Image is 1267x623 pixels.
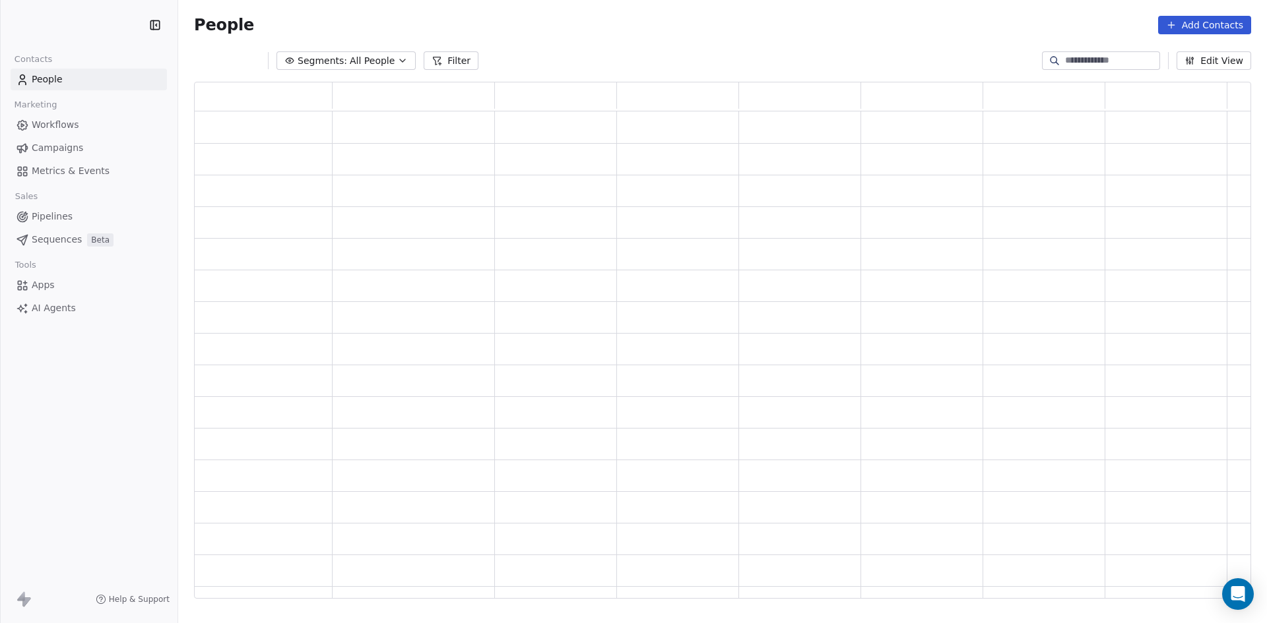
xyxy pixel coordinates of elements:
[350,54,395,68] span: All People
[32,164,110,178] span: Metrics & Events
[32,118,79,132] span: Workflows
[11,274,167,296] a: Apps
[424,51,478,70] button: Filter
[32,210,73,223] span: Pipelines
[32,301,76,315] span: AI Agents
[9,187,44,206] span: Sales
[87,233,114,247] span: Beta
[109,594,170,605] span: Help & Support
[194,15,254,35] span: People
[298,54,347,68] span: Segments:
[96,594,170,605] a: Help & Support
[9,95,63,115] span: Marketing
[9,49,58,69] span: Contacts
[11,114,167,136] a: Workflows
[1158,16,1251,34] button: Add Contacts
[32,278,55,292] span: Apps
[11,229,167,251] a: SequencesBeta
[32,73,63,86] span: People
[11,206,167,227] a: Pipelines
[11,137,167,159] a: Campaigns
[11,297,167,319] a: AI Agents
[1222,578,1254,610] div: Open Intercom Messenger
[11,69,167,90] a: People
[1177,51,1251,70] button: Edit View
[9,255,42,275] span: Tools
[32,233,82,247] span: Sequences
[11,160,167,182] a: Metrics & Events
[32,141,83,155] span: Campaigns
